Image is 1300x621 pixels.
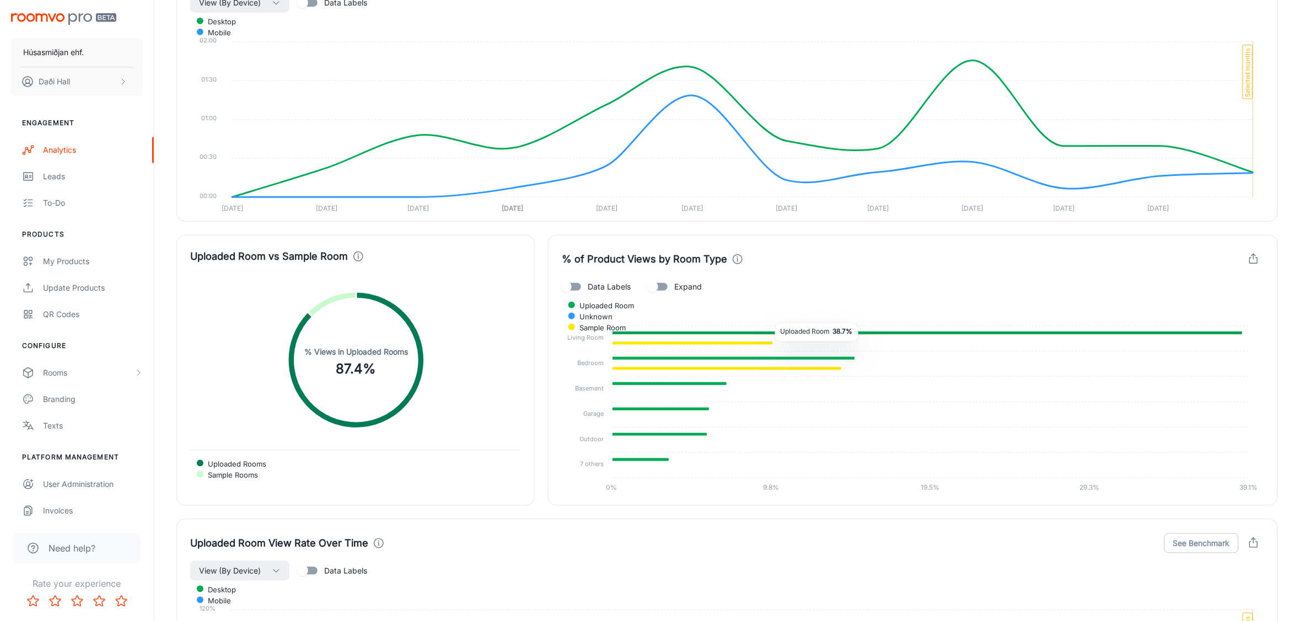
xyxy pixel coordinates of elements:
[11,67,143,96] button: Daði Hall
[921,484,939,492] tspan: 19.5%
[43,170,143,183] div: Leads
[579,435,604,443] tspan: Outdoor
[571,312,613,322] span: Unknown
[190,561,289,581] button: View (By Device)
[222,205,243,213] tspan: [DATE]
[1079,484,1099,492] tspan: 29.3%
[88,590,110,612] button: Rate 4 star
[776,205,798,213] tspan: [DATE]
[43,308,143,320] div: QR Codes
[43,393,143,405] div: Branding
[962,205,984,213] tspan: [DATE]
[577,359,604,367] tspan: Bedroom
[23,46,84,58] p: Húsasmiðjan ehf.
[110,590,132,612] button: Rate 5 star
[316,205,337,213] tspan: [DATE]
[200,153,217,161] tspan: 00:30
[200,596,231,606] span: mobile
[200,604,216,612] tspan: 120%
[583,410,604,417] tspan: Garage
[681,205,703,213] tspan: [DATE]
[580,461,604,468] tspan: 7 others
[44,590,66,612] button: Rate 2 star
[9,577,145,590] p: Rate your experience
[43,197,143,209] div: To-do
[763,484,779,492] tspan: 9.8%
[324,565,367,577] span: Data Labels
[674,281,702,293] span: Expand
[199,564,261,577] span: View (By Device)
[1054,205,1075,213] tspan: [DATE]
[606,484,617,492] tspan: 0%
[502,205,523,213] tspan: [DATE]
[201,76,217,83] tspan: 01:30
[43,282,143,294] div: Update Products
[11,38,143,67] button: Húsasmiðjan ehf.
[201,114,217,122] tspan: 01:00
[575,384,604,392] tspan: Basement
[200,459,266,469] span: Uploaded Rooms
[43,255,143,267] div: My Products
[43,420,143,432] div: Texts
[200,470,258,480] span: Sample Rooms
[571,323,626,333] span: Sample Room
[562,251,727,267] h4: % of Product Views by Room Type
[571,301,634,310] span: Uploaded Room
[200,28,231,38] span: mobile
[200,192,217,200] tspan: 00:00
[11,13,116,25] img: Roomvo PRO Beta
[200,17,236,26] span: desktop
[567,334,604,341] tspan: Living Room
[1240,484,1258,492] tspan: 39.1%
[43,144,143,156] div: Analytics
[1148,205,1169,213] tspan: [DATE]
[407,205,429,213] tspan: [DATE]
[190,536,368,551] h4: Uploaded Room View Rate Over Time
[190,249,348,264] h4: Uploaded Room vs Sample Room
[43,505,143,517] div: Invoices
[66,590,88,612] button: Rate 3 star
[43,367,134,379] div: Rooms
[49,542,95,555] span: Need help?
[200,36,217,44] tspan: 02:00
[22,590,44,612] button: Rate 1 star
[868,205,889,213] tspan: [DATE]
[597,205,618,213] tspan: [DATE]
[1164,533,1239,553] button: See Benchmark
[200,585,236,595] span: desktop
[39,76,70,88] p: Daði Hall
[588,281,631,293] span: Data Labels
[43,478,143,490] div: User Administration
